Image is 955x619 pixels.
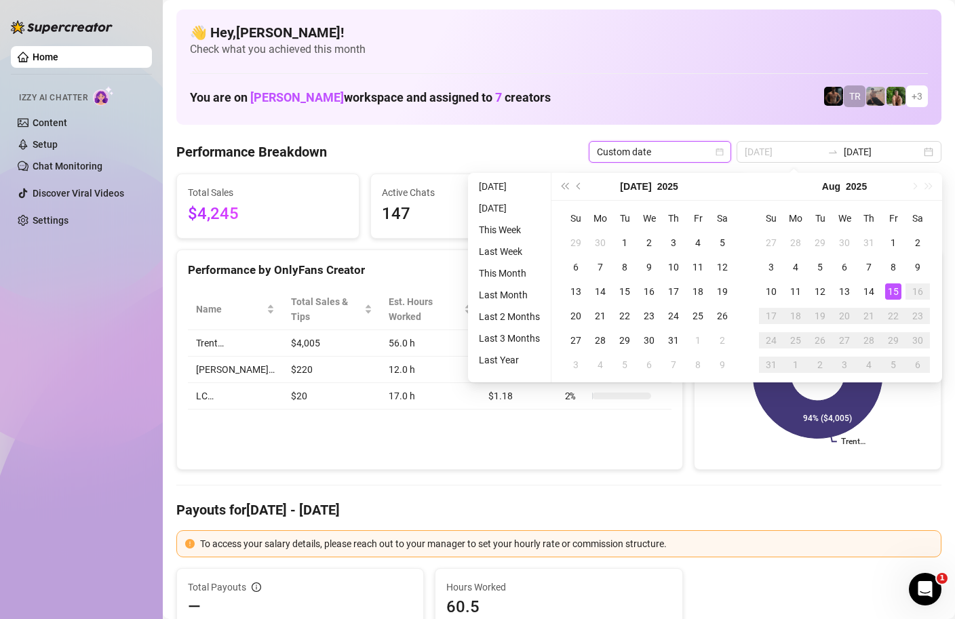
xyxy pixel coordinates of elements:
a: Discover Viral Videos [33,188,124,199]
td: 2025-07-15 [612,279,637,304]
td: 2025-08-02 [905,231,930,255]
div: 27 [568,332,584,348]
td: 2025-07-03 [661,231,686,255]
span: Izzy AI Chatter [19,92,87,104]
a: Chat Monitoring [33,161,102,172]
img: logo-BBDzfeDw.svg [11,20,113,34]
h4: 👋 Hey, [PERSON_NAME] ! [190,23,928,42]
div: 1 [617,235,633,251]
td: 2025-08-10 [759,279,783,304]
div: 6 [568,259,584,275]
img: AI Chatter [93,86,114,106]
td: 2025-08-08 [686,353,710,377]
td: 2025-08-12 [808,279,832,304]
div: 27 [763,235,779,251]
div: 25 [787,332,804,348]
div: 30 [592,235,608,251]
td: 2025-07-07 [588,255,612,279]
div: 24 [763,332,779,348]
div: 26 [812,332,828,348]
div: 28 [861,332,877,348]
td: LC… [188,383,283,410]
td: 2025-07-20 [564,304,588,328]
div: 7 [665,357,682,373]
td: 2025-08-01 [686,328,710,353]
div: 13 [836,283,853,300]
td: 2025-07-05 [710,231,735,255]
td: 2025-07-18 [686,279,710,304]
button: Choose a month [822,173,840,200]
li: [DATE] [473,200,545,216]
td: 2025-08-24 [759,328,783,353]
div: 12 [812,283,828,300]
div: 29 [885,332,901,348]
td: $220 [283,357,381,383]
div: 20 [836,308,853,324]
span: 60.5 [446,596,671,618]
li: This Month [473,265,545,281]
span: Check what you achieved this month [190,42,928,57]
div: 12 [714,259,730,275]
td: 2025-08-03 [759,255,783,279]
th: We [832,206,857,231]
div: 16 [910,283,926,300]
a: Content [33,117,67,128]
input: Start date [745,144,822,159]
div: 3 [763,259,779,275]
div: 10 [665,259,682,275]
div: 31 [861,235,877,251]
td: 2025-08-01 [881,231,905,255]
td: 2025-07-01 [612,231,637,255]
div: 8 [690,357,706,373]
td: 2025-08-09 [710,353,735,377]
div: 8 [617,259,633,275]
td: 2025-07-28 [783,231,808,255]
td: 2025-09-05 [881,353,905,377]
td: 2025-09-01 [783,353,808,377]
h1: You are on workspace and assigned to creators [190,90,551,105]
div: 18 [690,283,706,300]
div: 5 [617,357,633,373]
td: 2025-08-27 [832,328,857,353]
th: Name [188,289,283,330]
td: 2025-07-27 [759,231,783,255]
td: 2025-07-16 [637,279,661,304]
td: 2025-08-06 [637,353,661,377]
li: Last Month [473,287,545,303]
td: 2025-07-25 [686,304,710,328]
td: 2025-08-15 [881,279,905,304]
div: 5 [812,259,828,275]
li: Last Year [473,352,545,368]
td: 2025-07-30 [637,328,661,353]
div: 6 [836,259,853,275]
div: 30 [641,332,657,348]
td: 2025-08-26 [808,328,832,353]
div: To access your salary details, please reach out to your manager to set your hourly rate or commis... [200,536,933,551]
div: 6 [641,357,657,373]
td: 2025-08-17 [759,304,783,328]
button: Choose a month [620,173,651,200]
div: 31 [665,332,682,348]
div: 30 [836,235,853,251]
td: 2025-08-08 [881,255,905,279]
a: Home [33,52,58,62]
span: swap-right [827,146,838,157]
td: 2025-07-02 [637,231,661,255]
span: Total Sales & Tips [291,294,362,324]
td: 2025-08-03 [564,353,588,377]
img: Trent [824,87,843,106]
td: 2025-08-21 [857,304,881,328]
td: 2025-08-22 [881,304,905,328]
div: 11 [787,283,804,300]
td: 2025-08-05 [808,255,832,279]
td: 2025-08-04 [588,353,612,377]
td: 2025-08-28 [857,328,881,353]
img: LC [866,87,885,106]
td: 2025-07-27 [564,328,588,353]
div: 24 [665,308,682,324]
td: 2025-07-23 [637,304,661,328]
h4: Performance Breakdown [176,142,327,161]
td: 2025-07-29 [808,231,832,255]
div: 14 [592,283,608,300]
th: Th [661,206,686,231]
